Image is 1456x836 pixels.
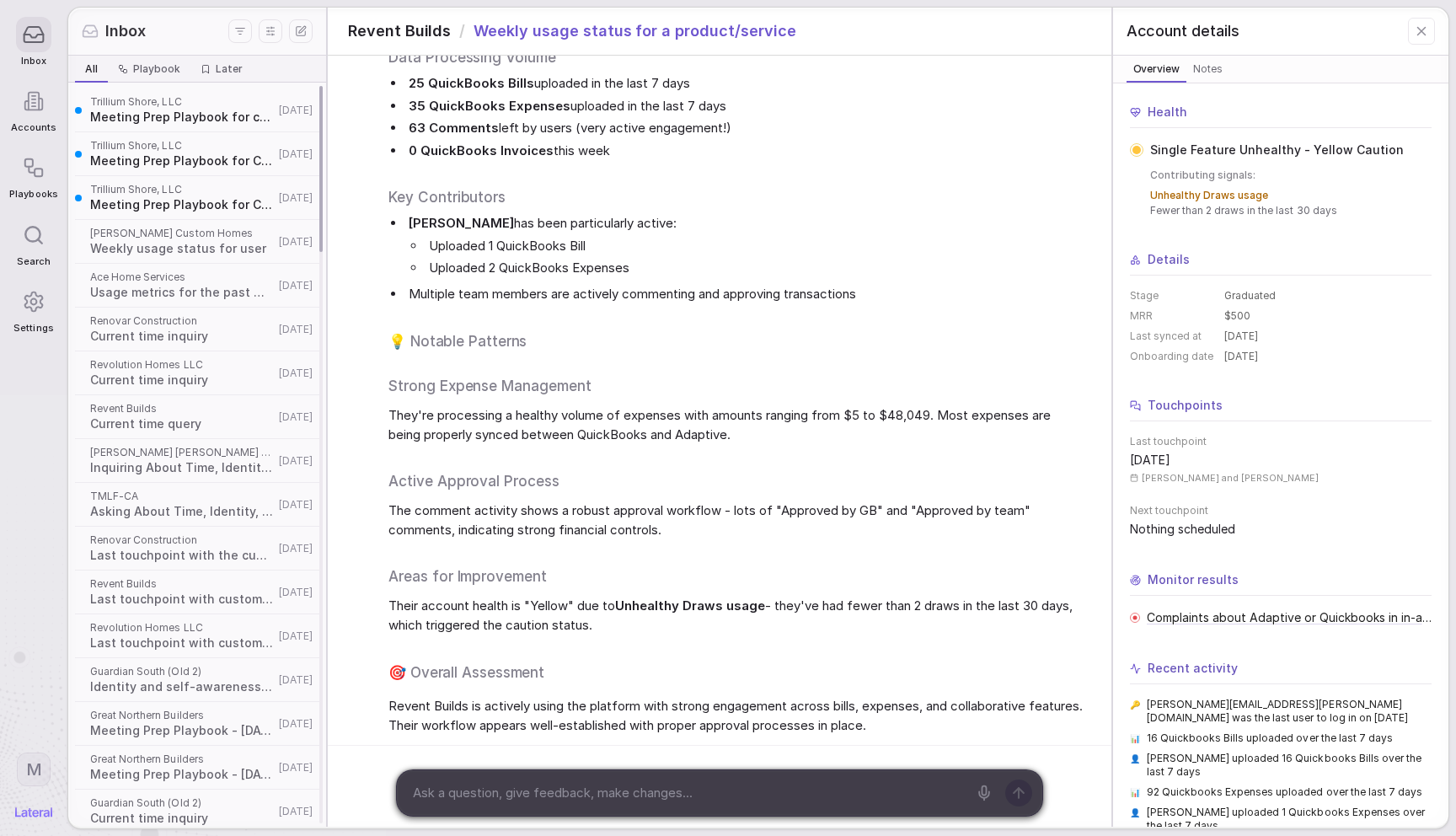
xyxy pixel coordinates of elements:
[90,446,274,459] span: [PERSON_NAME] [PERSON_NAME] Custom Homes
[72,351,323,395] a: Revolution Homes LLCCurrent time inquiry[DATE]
[1147,785,1423,799] span: 92 Quickbooks Expenses uploaded over the last 7 days
[90,358,274,372] span: Revolution Homes LLC
[13,323,53,334] span: Settings
[90,635,274,651] span: Last touchpoint with customer
[133,62,180,76] span: Playbook
[388,406,1084,444] span: They're processing a healthy volume of expenses with amounts ranging from $5 to $48,049. Most exp...
[409,215,514,231] strong: [PERSON_NAME]
[279,586,313,599] span: [DATE]
[90,490,274,503] span: TMLF-CA
[459,20,465,42] span: /
[90,503,274,520] span: Asking About Time, Identity, and Location
[90,709,274,722] span: Great Northern Builders
[279,717,313,731] span: [DATE]
[90,240,274,257] span: Weekly usage status for user
[279,323,313,336] span: [DATE]
[105,20,146,42] span: Inbox
[405,285,1084,304] li: Multiple team members are actively commenting and approving transactions
[90,678,274,695] span: Identity and self-awareness exploration
[9,189,57,200] span: Playbooks
[72,395,323,439] a: Revent BuildsCurrent time query[DATE]
[388,47,1084,67] h3: Data Processing Volume
[90,577,274,591] span: Revent Builds
[9,75,57,142] a: Accounts
[1150,189,1337,202] span: Unhealthy Draws usage
[1224,309,1250,323] span: $500
[388,376,1084,396] h3: Strong Expense Management
[90,153,274,169] span: Meeting Prep Playbook for Customer Trillium Shore
[348,20,451,42] span: Revent Builds
[11,122,56,133] span: Accounts
[17,256,51,267] span: Search
[228,19,252,43] button: Filters
[90,591,274,608] span: Last touchpoint with customer
[1130,699,1140,725] span: 🔑
[90,547,274,564] span: Last touchpoint with the customer
[90,459,274,476] span: Inquiring About Time, Identity, and Location
[90,665,274,678] span: Guardian South (Old 2)
[90,722,274,739] span: Meeting Prep Playbook - [DATE] 10:02
[405,214,1084,281] li: has been particularly active:
[279,104,313,117] span: [DATE]
[9,8,57,75] a: Inbox
[26,758,42,780] span: M
[279,279,313,292] span: [DATE]
[1130,61,1183,78] span: Overview
[9,276,57,342] a: Settings
[1148,104,1187,121] span: Health
[90,796,274,810] span: Guardian South (Old 2)
[1147,731,1393,745] span: 16 Quickbooks Bills uploaded over the last 7 days
[72,439,323,483] a: [PERSON_NAME] [PERSON_NAME] Custom HomesInquiring About Time, Identity, and Location[DATE]
[1147,698,1432,725] span: [PERSON_NAME][EMAIL_ADDRESS][PERSON_NAME][DOMAIN_NAME] was the last user to log in on [DATE]
[1224,330,1258,343] span: [DATE]
[90,227,274,240] span: [PERSON_NAME] Custom Homes
[1130,452,1170,469] span: [DATE]
[1130,330,1214,343] dt: Last synced at
[90,95,274,109] span: Trillium Shore, LLC
[279,542,313,555] span: [DATE]
[90,402,274,415] span: Revent Builds
[72,264,323,308] a: Ace Home ServicesUsage metrics for the past week[DATE]
[72,483,323,527] a: TMLF-CAAsking About Time, Identity, and Location[DATE]
[388,597,1084,635] span: Their account health is "Yellow" due to - they've had fewer than 2 draws in the last 30 days, whi...
[615,598,765,614] strong: Unhealthy Draws usage
[1148,397,1223,414] span: Touchpoints
[90,139,274,153] span: Trillium Shore, LLC
[1130,786,1140,799] span: 📊
[1147,806,1432,833] span: [PERSON_NAME] uploaded 1 Quickbooks Expenses over the last 7 days
[90,533,274,547] span: Renovar Construction
[90,183,274,196] span: Trillium Shore, LLC
[279,805,313,818] span: [DATE]
[85,62,98,76] span: All
[90,372,274,389] span: Current time inquiry
[388,501,1084,539] span: The comment activity shows a robust approval workflow - lots of "Approved by GB" and "Approved by...
[72,790,323,833] a: Guardian South (Old 2)Current time inquiry[DATE]
[72,658,323,702] a: Guardian South (Old 2)Identity and self-awareness exploration[DATE]
[279,454,313,468] span: [DATE]
[1147,752,1432,779] span: [PERSON_NAME] uploaded 16 Quickbooks Bills over the last 7 days
[9,142,57,208] a: Playbooks
[90,109,274,126] span: Meeting Prep Playbook for customer Trillium Shore, LLC
[90,753,274,766] span: Great Northern Builders
[90,621,274,635] span: Revolution Homes LLC
[279,498,313,512] span: [DATE]
[72,571,323,614] a: Revent BuildsLast touchpoint with customer[DATE]
[1130,807,1140,833] span: 👤
[409,120,499,136] strong: 63 Comments
[72,176,323,220] a: Trillium Shore, LLCMeeting Prep Playbook for Customer Meeting[DATE]
[90,766,274,783] span: Meeting Prep Playbook - [DATE] 10:01
[72,527,323,571] a: Renovar ConstructionLast touchpoint with the customer[DATE]
[1130,289,1214,303] dt: Stage
[1150,204,1337,217] span: Fewer than 2 draws in the last 30 days
[279,410,313,424] span: [DATE]
[1224,350,1258,363] span: [DATE]
[409,75,534,91] strong: 25 QuickBooks Bills
[90,415,274,432] span: Current time query
[90,196,274,213] span: Meeting Prep Playbook for Customer Meeting
[1130,732,1140,745] span: 📊
[15,807,52,817] img: Lateral
[405,119,1084,138] li: left by users (very active engagement!)
[279,673,313,687] span: [DATE]
[279,761,313,774] span: [DATE]
[259,19,282,43] button: Display settings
